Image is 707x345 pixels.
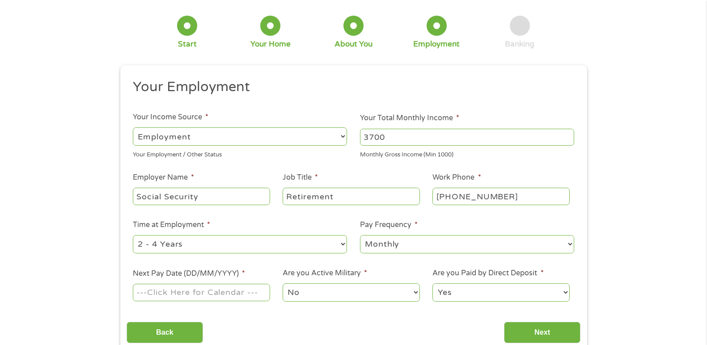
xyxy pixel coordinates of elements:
[250,39,291,49] div: Your Home
[360,114,459,123] label: Your Total Monthly Income
[505,39,534,49] div: Banking
[283,173,318,182] label: Job Title
[283,269,367,278] label: Are you Active Military
[334,39,373,49] div: About You
[133,147,347,160] div: Your Employment / Other Status
[127,322,203,344] input: Back
[432,173,481,182] label: Work Phone
[360,147,574,160] div: Monthly Gross Income (Min 1000)
[504,322,580,344] input: Next
[283,188,419,205] input: Cashier
[413,39,460,49] div: Employment
[133,113,208,122] label: Your Income Source
[432,188,569,205] input: (231) 754-4010
[133,188,270,205] input: Walmart
[178,39,197,49] div: Start
[133,78,567,96] h2: Your Employment
[360,220,418,230] label: Pay Frequency
[432,269,543,278] label: Are you Paid by Direct Deposit
[133,220,210,230] label: Time at Employment
[133,269,245,278] label: Next Pay Date (DD/MM/YYYY)
[360,129,574,146] input: 1800
[133,284,270,301] input: ---Click Here for Calendar ---
[133,173,194,182] label: Employer Name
